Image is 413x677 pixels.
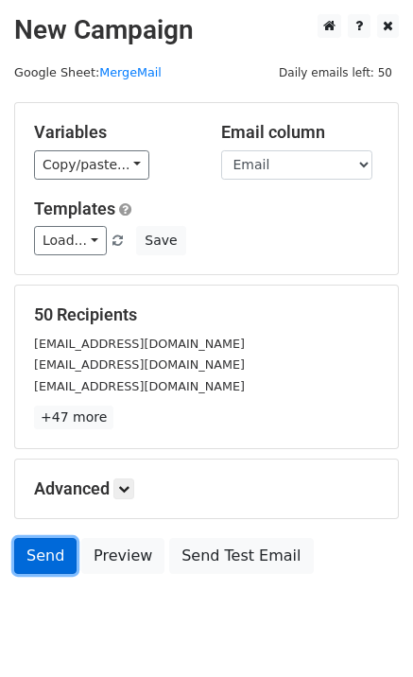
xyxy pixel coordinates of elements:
a: +47 more [34,406,113,429]
h5: 50 Recipients [34,304,379,325]
span: Daily emails left: 50 [272,62,399,83]
button: Save [136,226,185,255]
a: Copy/paste... [34,150,149,180]
h5: Email column [221,122,380,143]
small: [EMAIL_ADDRESS][DOMAIN_NAME] [34,357,245,372]
a: Preview [81,538,164,574]
small: [EMAIL_ADDRESS][DOMAIN_NAME] [34,337,245,351]
a: Daily emails left: 50 [272,65,399,79]
h5: Advanced [34,478,379,499]
small: [EMAIL_ADDRESS][DOMAIN_NAME] [34,379,245,393]
a: MergeMail [99,65,162,79]
iframe: Chat Widget [318,586,413,677]
h2: New Campaign [14,14,399,46]
small: Google Sheet: [14,65,162,79]
a: Templates [34,199,115,218]
a: Load... [34,226,107,255]
a: Send Test Email [169,538,313,574]
a: Send [14,538,77,574]
h5: Variables [34,122,193,143]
